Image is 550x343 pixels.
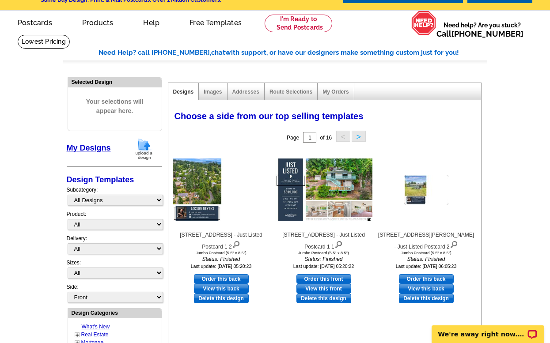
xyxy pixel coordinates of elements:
[352,131,366,142] button: >
[174,111,364,121] span: Choose a side from our top selling templates
[399,284,454,294] a: View this back
[67,210,162,234] div: Product:
[378,255,475,263] i: Status: Finished
[275,158,372,221] img: 2217 36th St - Just Listed Postcard 1 1
[296,294,351,303] a: Delete this design
[194,284,249,294] a: View this back
[173,255,270,263] i: Status: Finished
[411,11,436,35] img: help
[4,11,66,32] a: Postcards
[426,315,550,343] iframe: LiveChat chat widget
[399,294,454,303] a: Delete this design
[81,332,109,338] a: Real Estate
[82,324,110,330] a: What's New
[129,11,174,32] a: Help
[450,239,458,249] img: view design details
[99,48,487,58] div: Need Help? call [PHONE_NUMBER], with support, or have our designers make something custom just fo...
[133,138,156,160] img: upload-design
[67,186,162,210] div: Subcategory:
[173,158,270,221] img: 2217 36th St - Just Listed Postcard 1 2
[378,251,475,255] div: Jumbo Postcard (5.5" x 8.5")
[175,11,256,32] a: Free Templates
[293,264,354,269] small: Last update: [DATE] 05:20:22
[232,89,259,95] a: Addresses
[296,284,351,294] a: View this front
[68,11,128,32] a: Products
[67,234,162,259] div: Delivery:
[191,264,252,269] small: Last update: [DATE] 05:20:23
[399,274,454,284] a: use this design
[436,29,523,38] span: Call
[275,251,372,255] div: Jumbo Postcard (5.5" x 8.5")
[211,49,225,57] span: chat
[296,274,351,284] a: use this design
[404,175,448,205] img: 2710 McLeod Rd - Just Listed Postcard 2
[67,283,162,304] div: Side:
[436,21,528,38] span: Need help? Are you stuck?
[275,255,372,263] i: Status: Finished
[204,89,222,95] a: Images
[336,131,350,142] button: <
[275,231,372,251] div: [STREET_ADDRESS] - Just Listed Postcard 1 1
[320,135,332,141] span: of 16
[173,231,270,251] div: [STREET_ADDRESS] - Just Listed Postcard 1 2
[67,175,134,184] a: Design Templates
[287,135,299,141] span: Page
[334,239,343,249] img: view design details
[173,89,194,95] a: Designs
[194,294,249,303] a: Delete this design
[396,264,457,269] small: Last update: [DATE] 06:05:23
[68,309,162,317] div: Design Categories
[194,274,249,284] a: use this design
[451,29,523,38] a: [PHONE_NUMBER]
[76,332,79,339] a: +
[67,259,162,283] div: Sizes:
[173,251,270,255] div: Jumbo Postcard (5.5" x 8.5")
[68,78,162,86] div: Selected Design
[269,89,312,95] a: Route Selections
[322,89,349,95] a: My Orders
[378,231,475,251] div: [STREET_ADDRESS][PERSON_NAME] - Just Listed Postcard 2
[75,88,155,124] span: Your selections will appear here.
[67,143,111,152] a: My Designs
[232,239,240,249] img: view design details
